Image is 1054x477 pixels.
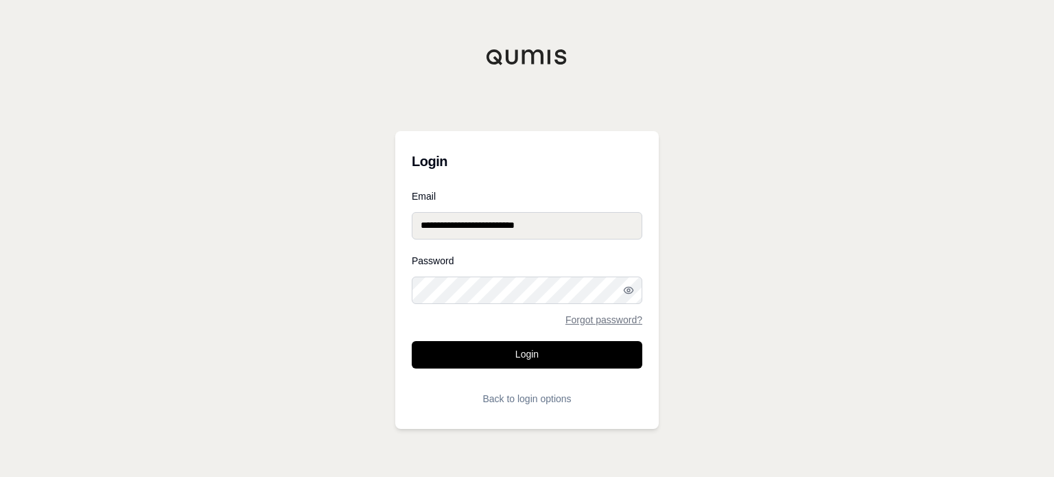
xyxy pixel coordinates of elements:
[565,315,642,325] a: Forgot password?
[412,385,642,412] button: Back to login options
[486,49,568,65] img: Qumis
[412,256,642,266] label: Password
[412,191,642,201] label: Email
[412,148,642,175] h3: Login
[412,341,642,369] button: Login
